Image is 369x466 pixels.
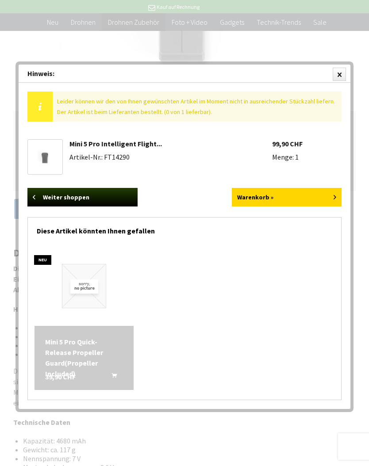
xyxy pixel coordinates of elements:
[69,153,272,161] li: Artikel-Nr.: FT14290
[45,336,123,379] a: Mini 5 Pro Quick-Release Propeller Guard(Propeller Included) 39,90 CHF In den Warenkorb
[30,147,60,167] img: Mini 5 Pro Intelligent Flight Battery Plus
[45,371,76,382] span: 39,90 CHF
[272,139,342,148] li: 99,90 CHF
[69,139,162,148] a: Mini 5 Pro Intelligent Flight...
[272,153,342,161] li: Menge: 1
[37,218,332,240] div: Diese Artikel könnten Ihnen gefallen
[53,92,342,122] div: Leider können wir den von Ihnen gewünschten Artikel im Moment nicht in ausreichender Stückzahl li...
[19,65,350,83] div: Hinweis:
[101,371,122,383] button: In den Warenkorb
[30,142,60,172] a: Mini 5 Pro Intelligent Flight Battery Plus
[232,188,342,206] a: Warenkorb »
[45,336,123,379] div: Mini 5 Pro Quick-Release Propeller Guard(Propeller Included)
[27,188,138,206] a: Weiter shoppen
[62,264,106,308] img: Mini 5 Pro Quick-Release Propeller Guard(Propeller Included)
